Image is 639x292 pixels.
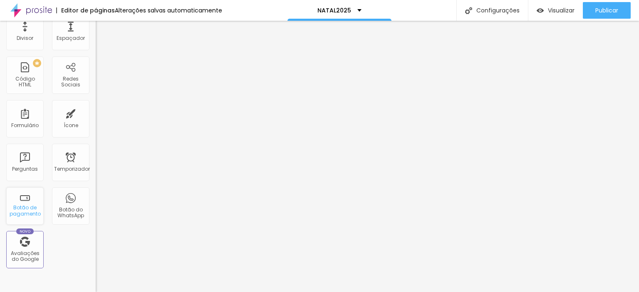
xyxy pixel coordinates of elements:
font: Ícone [64,122,78,129]
font: NATAL2025 [317,6,351,15]
font: Botão do WhatsApp [57,206,84,219]
font: Divisor [17,34,33,42]
font: Perguntas [12,165,38,172]
img: view-1.svg [537,7,544,14]
font: Redes Sociais [61,75,80,88]
iframe: Editor [96,21,639,292]
font: Visualizar [548,6,575,15]
font: Alterações salvas automaticamente [115,6,222,15]
font: Temporizador [54,165,90,172]
font: Código HTML [15,75,35,88]
font: Configurações [476,6,520,15]
button: Visualizar [528,2,583,19]
img: Ícone [465,7,472,14]
font: Botão de pagamento [10,204,41,217]
button: Publicar [583,2,631,19]
font: Espaçador [57,34,85,42]
font: Novo [20,229,31,234]
font: Editor de páginas [61,6,115,15]
font: Formulário [11,122,39,129]
font: Publicar [595,6,618,15]
font: Avaliações do Google [11,250,40,263]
